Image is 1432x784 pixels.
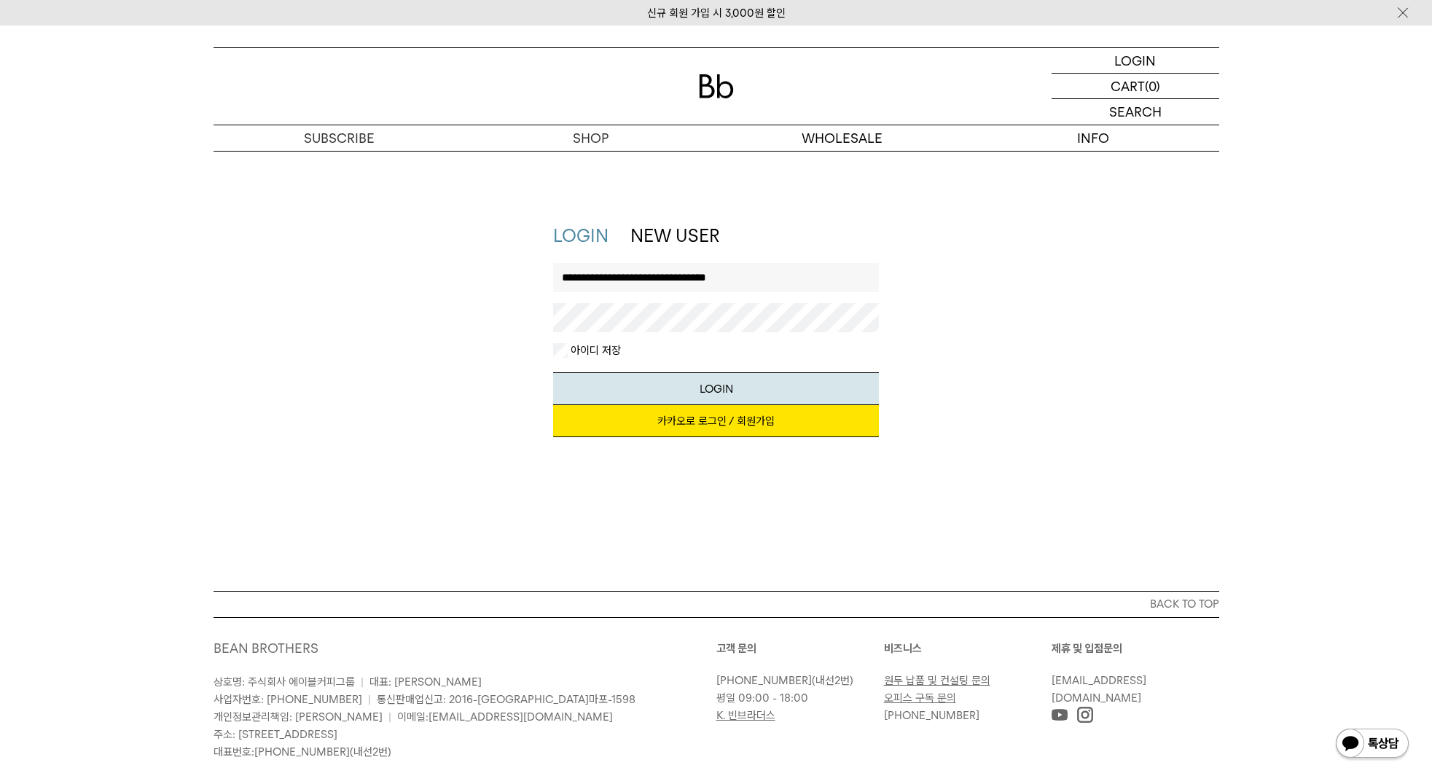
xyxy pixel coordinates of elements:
[388,710,391,724] span: |
[716,709,775,722] a: K. 빈브라더스
[1052,640,1219,657] p: 제휴 및 입점문의
[1052,674,1146,705] a: [EMAIL_ADDRESS][DOMAIN_NAME]
[214,640,318,656] a: BEAN BROTHERS
[716,125,968,151] p: WHOLESALE
[968,125,1219,151] p: INFO
[397,710,613,724] span: 이메일:
[214,591,1219,617] button: BACK TO TOP
[716,672,877,689] p: (내선2번)
[214,728,337,741] span: 주소: [STREET_ADDRESS]
[884,691,956,705] a: 오피스 구독 문의
[1111,74,1145,98] p: CART
[716,640,884,657] p: 고객 문의
[716,689,877,707] p: 평일 09:00 - 18:00
[884,640,1052,657] p: 비즈니스
[254,745,350,758] a: [PHONE_NUMBER]
[630,225,719,246] a: NEW USER
[1114,48,1156,73] p: LOGIN
[214,710,383,724] span: 개인정보관리책임: [PERSON_NAME]
[716,674,812,687] a: [PHONE_NUMBER]
[1109,99,1162,125] p: SEARCH
[361,675,364,689] span: |
[368,693,371,706] span: |
[1052,48,1219,74] a: LOGIN
[214,745,391,758] span: 대표번호: (내선2번)
[465,125,716,151] a: SHOP
[647,7,786,20] a: 신규 회원 가입 시 3,000원 할인
[1052,74,1219,99] a: CART (0)
[553,405,879,437] a: 카카오로 로그인 / 회원가입
[369,675,482,689] span: 대표: [PERSON_NAME]
[568,343,621,358] label: 아이디 저장
[214,693,362,706] span: 사업자번호: [PHONE_NUMBER]
[429,710,613,724] a: [EMAIL_ADDRESS][DOMAIN_NAME]
[214,675,355,689] span: 상호명: 주식회사 에이블커피그룹
[699,74,734,98] img: 로고
[553,372,879,405] button: LOGIN
[884,709,979,722] a: [PHONE_NUMBER]
[1334,727,1410,762] img: 카카오톡 채널 1:1 채팅 버튼
[553,225,609,246] a: LOGIN
[214,125,465,151] a: SUBSCRIBE
[1145,74,1160,98] p: (0)
[884,674,990,687] a: 원두 납품 및 컨설팅 문의
[377,693,635,706] span: 통신판매업신고: 2016-[GEOGRAPHIC_DATA]마포-1598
